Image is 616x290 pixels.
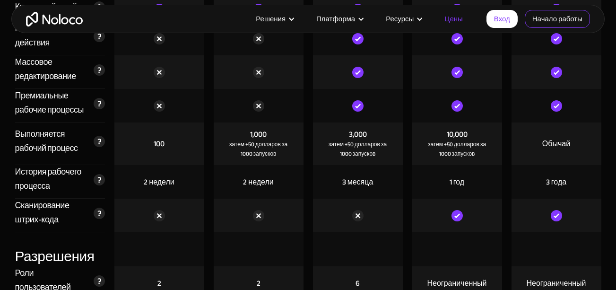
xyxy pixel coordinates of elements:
[15,232,105,266] div: Разрешения
[257,278,260,289] div: 2
[154,139,165,149] div: 100
[223,140,294,158] div: затем +50 долларов за 1000 запусков
[450,177,464,187] div: 1 год
[15,55,89,84] div: Массовое редактирование
[26,12,83,26] a: Главная
[256,13,286,25] div: Решения
[546,177,566,187] div: 3 года
[15,22,89,50] div: Массовые действия
[386,13,414,25] div: Ресурсы
[427,278,486,289] div: Неограниченный
[15,127,89,156] div: Выполняется рабочий процесс
[157,278,161,289] div: 2
[525,10,590,28] a: Начало работы
[433,13,475,25] a: Цены
[243,177,273,187] div: 2 недели
[486,10,518,28] a: Вход
[15,199,89,227] div: Сканирование штрих-кода
[15,165,89,193] div: История рабочего процесса
[356,278,360,289] div: 6
[250,129,267,140] div: 1,000
[526,278,586,289] div: Неограниченный
[244,13,304,25] div: Решения
[342,177,373,187] div: 3 месяца
[349,129,367,140] div: 3,000
[422,140,493,158] div: затем +50 долларов за 1000 запусков
[322,140,393,158] div: затем +50 долларов за 1000 запусков
[144,177,174,187] div: 2 недели
[304,13,374,25] div: Платформа
[316,13,355,25] div: Платформа
[15,89,89,117] div: Премиальные рабочие процессы
[542,139,570,149] div: Обычай
[374,13,433,25] div: Ресурсы
[447,129,468,140] div: 10,000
